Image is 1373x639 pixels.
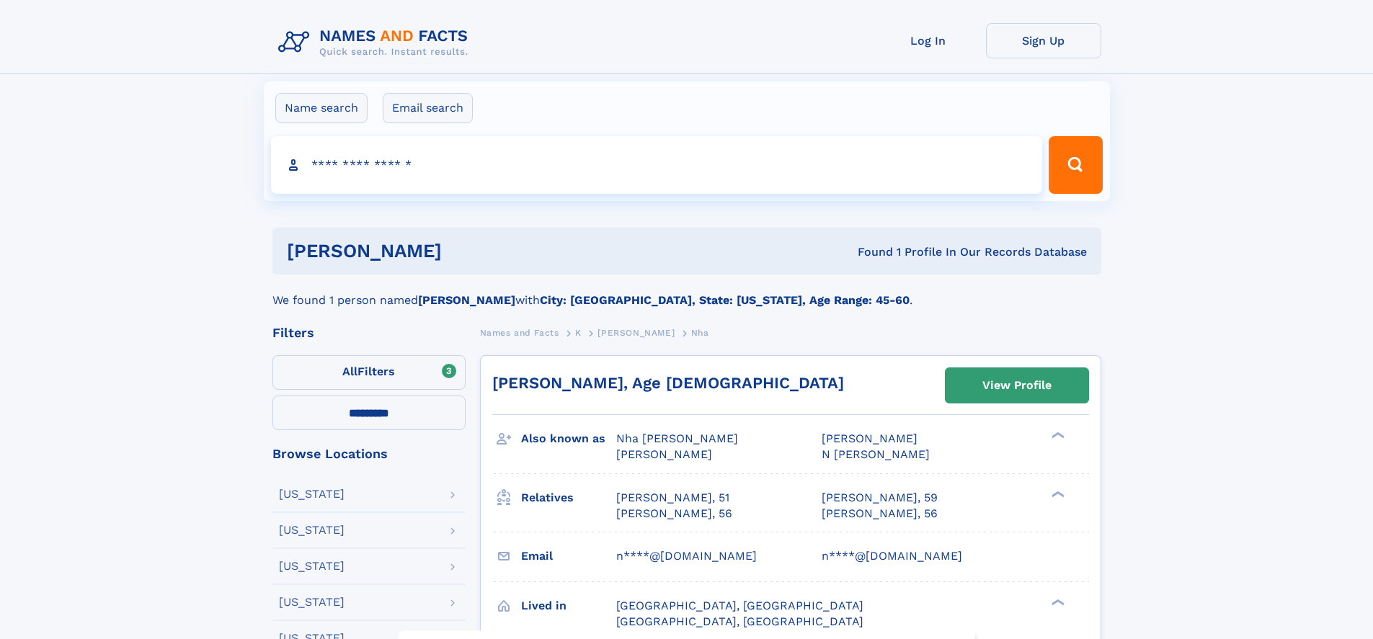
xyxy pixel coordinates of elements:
[279,524,345,536] div: [US_STATE]
[272,447,466,460] div: Browse Locations
[1048,431,1065,440] div: ❯
[871,23,986,58] a: Log In
[275,93,368,123] label: Name search
[649,244,1087,260] div: Found 1 Profile In Our Records Database
[616,447,712,461] span: [PERSON_NAME]
[287,242,650,260] h1: [PERSON_NAME]
[279,488,345,500] div: [US_STATE]
[279,596,345,608] div: [US_STATE]
[272,23,480,62] img: Logo Names and Facts
[383,93,473,123] label: Email search
[1048,489,1065,499] div: ❯
[272,355,466,390] label: Filters
[616,490,729,506] a: [PERSON_NAME], 51
[986,23,1101,58] a: Sign Up
[480,323,559,341] a: Names and Facts
[271,136,1043,194] input: search input
[272,274,1101,309] div: We found 1 person named with .
[418,293,515,307] b: [PERSON_NAME]
[575,328,582,338] span: K
[521,486,616,510] h3: Relatives
[575,323,582,341] a: K
[822,490,938,506] a: [PERSON_NAME], 59
[597,323,675,341] a: [PERSON_NAME]
[279,560,345,572] div: [US_STATE]
[521,594,616,618] h3: Lived in
[1048,597,1065,607] div: ❯
[616,615,863,628] span: [GEOGRAPHIC_DATA], [GEOGRAPHIC_DATA]
[822,432,917,445] span: [PERSON_NAME]
[540,293,910,307] b: City: [GEOGRAPHIC_DATA], State: [US_STATE], Age Range: 45-60
[822,506,938,522] a: [PERSON_NAME], 56
[691,328,709,338] span: Nha
[982,369,1052,402] div: View Profile
[822,447,930,461] span: N [PERSON_NAME]
[272,326,466,339] div: Filters
[521,544,616,568] h3: Email
[616,506,732,522] a: [PERSON_NAME], 56
[616,432,738,445] span: Nha [PERSON_NAME]
[597,328,675,338] span: [PERSON_NAME]
[492,374,844,392] a: [PERSON_NAME], Age [DEMOGRAPHIC_DATA]
[946,368,1088,403] a: View Profile
[521,426,616,451] h3: Also known as
[616,599,863,612] span: [GEOGRAPHIC_DATA], [GEOGRAPHIC_DATA]
[342,365,357,378] span: All
[1049,136,1102,194] button: Search Button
